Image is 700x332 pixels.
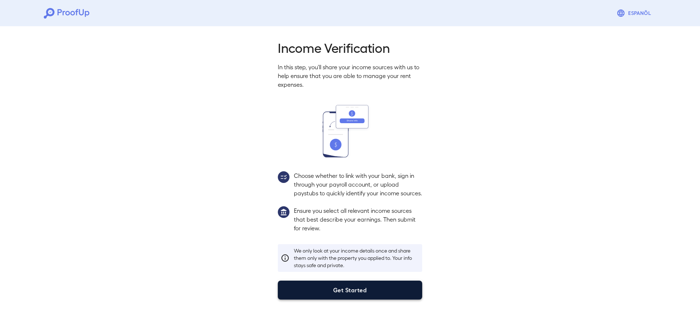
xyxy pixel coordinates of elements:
[278,206,289,218] img: group1.svg
[278,39,422,55] h2: Income Verification
[614,6,656,20] button: Espanõl
[294,171,422,198] p: Choose whether to link with your bank, sign in through your payroll account, or upload paystubs t...
[294,206,422,233] p: Ensure you select all relevant income sources that best describe your earnings. Then submit for r...
[294,247,419,269] p: We only look at your income details once and share them only with the property you applied to. Yo...
[323,105,377,157] img: transfer_money.svg
[278,171,289,183] img: group2.svg
[278,63,422,89] p: In this step, you'll share your income sources with us to help ensure that you are able to manage...
[278,281,422,300] button: Get Started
